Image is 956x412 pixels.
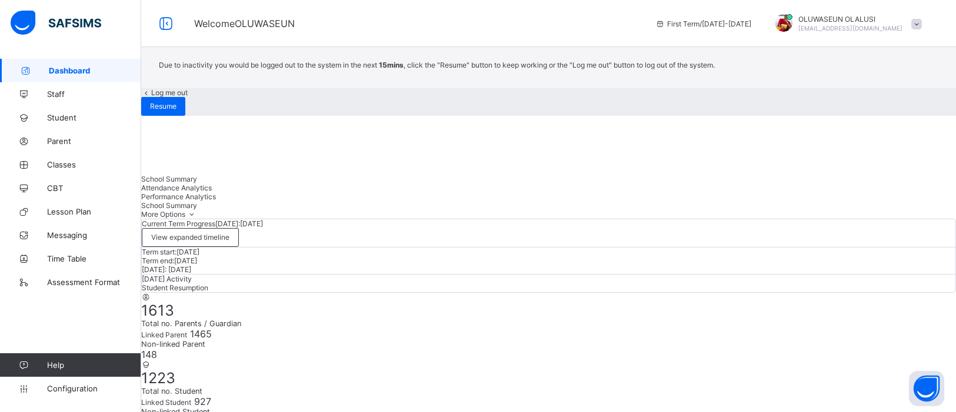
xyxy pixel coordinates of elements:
span: More Options [141,210,197,219]
span: OLUWASEUN OLALUSI [798,15,902,24]
span: 927 [191,396,211,407]
span: [EMAIL_ADDRESS][DOMAIN_NAME] [798,25,902,32]
span: [DATE]: [DATE] [142,265,191,274]
span: Performance Analytics [141,192,216,201]
span: Attendance Analytics [141,183,212,192]
span: Linked Parent [141,330,187,339]
div: OLUWASEUNOLALUSI [763,14,928,34]
span: Total no. Student [141,387,956,396]
span: Lesson Plan [47,207,141,216]
span: Resume [150,102,176,110]
span: Assessment Format [47,277,141,287]
p: Due to inactivity you would be logged out to the system in the next , click the "Resume" button t... [159,61,938,69]
span: 1465 [187,328,212,340]
span: Time Table [47,254,141,263]
span: Messaging [47,230,141,240]
span: Student [47,113,141,122]
span: Help [47,360,141,370]
span: Dashboard [49,66,141,75]
span: [DATE]: [DATE] [215,219,263,228]
span: Linked Student [141,398,191,407]
span: Configuration [47,384,141,393]
span: Term start: [DATE] [142,247,199,256]
span: Classes [47,160,141,169]
span: School Summary [141,175,197,183]
span: Log me out [151,88,188,97]
span: Parent [47,136,141,146]
button: Open asap [909,371,944,406]
span: Current Term Progress [142,219,215,228]
span: View expanded timeline [151,233,229,242]
strong: 15mins [379,61,404,69]
span: Student Resumption [142,283,208,292]
span: CBT [47,183,141,193]
span: session/term information [655,19,751,28]
span: Non-linked Parent [141,340,956,349]
span: Total no. Parents / Guardian [141,319,956,328]
span: [DATE] Activity [142,274,192,283]
span: 148 [141,349,157,360]
span: 1223 [141,369,175,387]
img: safsims [11,11,101,35]
span: 1613 [141,302,174,319]
span: Welcome OLUWASEUN [194,18,295,29]
span: Staff [47,89,141,99]
span: School Summary [141,201,197,210]
span: Term end: [DATE] [142,256,197,265]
